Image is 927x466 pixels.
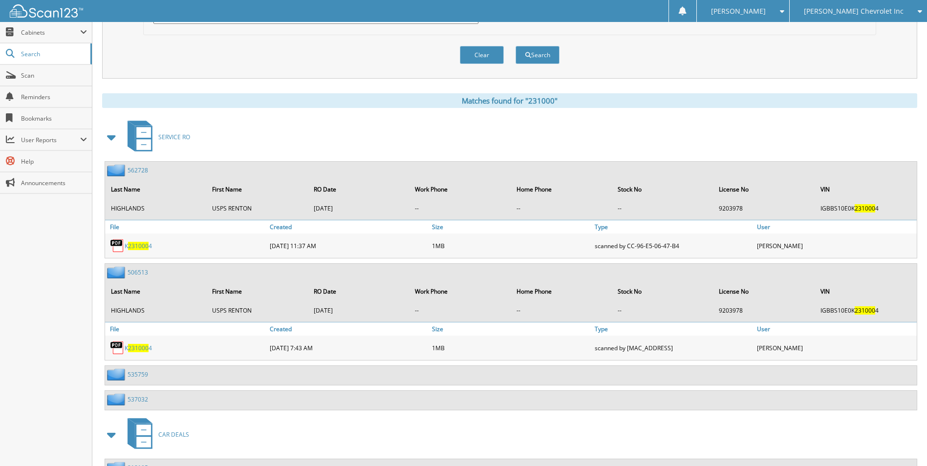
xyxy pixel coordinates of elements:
th: Work Phone [410,179,510,199]
a: Type [592,322,755,336]
td: 9203978 [714,200,814,216]
img: folder2.png [107,368,128,381]
th: License No [714,281,814,301]
th: Work Phone [410,281,510,301]
a: 535759 [128,370,148,379]
a: File [105,220,267,233]
td: -- [512,200,612,216]
td: [DATE] [309,302,409,318]
th: VIN [816,281,916,301]
iframe: Chat Widget [878,419,927,466]
img: PDF.png [110,340,125,355]
a: Created [267,220,430,233]
th: Stock No [613,179,713,199]
span: 231000 [128,344,149,352]
span: 231000 [855,306,875,315]
th: Home Phone [512,281,612,301]
td: -- [613,200,713,216]
a: User [755,220,917,233]
div: 1MB [430,338,592,358]
th: First Name [207,281,307,301]
img: PDF.png [110,238,125,253]
th: RO Date [309,281,409,301]
td: IGBBS10E0K 4 [816,302,916,318]
td: IGBBS10E0K 4 [816,200,916,216]
a: Size [430,322,592,336]
th: VIN [816,179,916,199]
img: folder2.png [107,393,128,405]
td: -- [410,200,510,216]
td: HIGHLANDS [106,302,206,318]
span: 231000 [855,204,875,212]
th: Stock No [613,281,713,301]
td: USPS RENTON [207,302,307,318]
div: [DATE] 11:37 AM [267,236,430,255]
td: 9203978 [714,302,814,318]
span: SERVICE RO [158,133,190,141]
td: -- [410,302,510,318]
a: User [755,322,917,336]
span: Bookmarks [21,114,87,123]
td: HIGHLANDS [106,200,206,216]
td: -- [512,302,612,318]
span: CAR DEALS [158,430,189,439]
div: scanned by CC-96-E5-06-47-B4 [592,236,755,255]
img: folder2.png [107,266,128,278]
th: Home Phone [512,179,612,199]
span: Search [21,50,86,58]
span: [PERSON_NAME] [711,8,766,14]
span: 231000 [128,242,149,250]
a: 506513 [128,268,148,276]
a: Size [430,220,592,233]
span: Scan [21,71,87,80]
th: Last Name [106,179,206,199]
div: Matches found for "231000" [102,93,917,108]
td: USPS RENTON [207,200,307,216]
a: File [105,322,267,336]
span: Cabinets [21,28,80,37]
a: CAR DEALS [122,415,189,454]
span: Help [21,157,87,166]
a: K2310004 [125,344,152,352]
div: [DATE] 7:43 AM [267,338,430,358]
a: Created [267,322,430,336]
div: [PERSON_NAME] [755,236,917,255]
img: scan123-logo-white.svg [10,4,83,18]
span: User Reports [21,136,80,144]
th: Last Name [106,281,206,301]
span: Reminders [21,93,87,101]
span: Announcements [21,179,87,187]
td: [DATE] [309,200,409,216]
a: K2310004 [125,242,152,250]
a: 537032 [128,395,148,403]
td: -- [613,302,713,318]
div: scanned by [MAC_ADDRESS] [592,338,755,358]
span: [PERSON_NAME] Chevrolet Inc [804,8,904,14]
a: SERVICE RO [122,118,190,156]
div: 1MB [430,236,592,255]
button: Search [516,46,560,64]
button: Clear [460,46,504,64]
th: First Name [207,179,307,199]
img: folder2.png [107,164,128,176]
th: RO Date [309,179,409,199]
div: [PERSON_NAME] [755,338,917,358]
a: Type [592,220,755,233]
th: License No [714,179,814,199]
a: 562728 [128,166,148,174]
